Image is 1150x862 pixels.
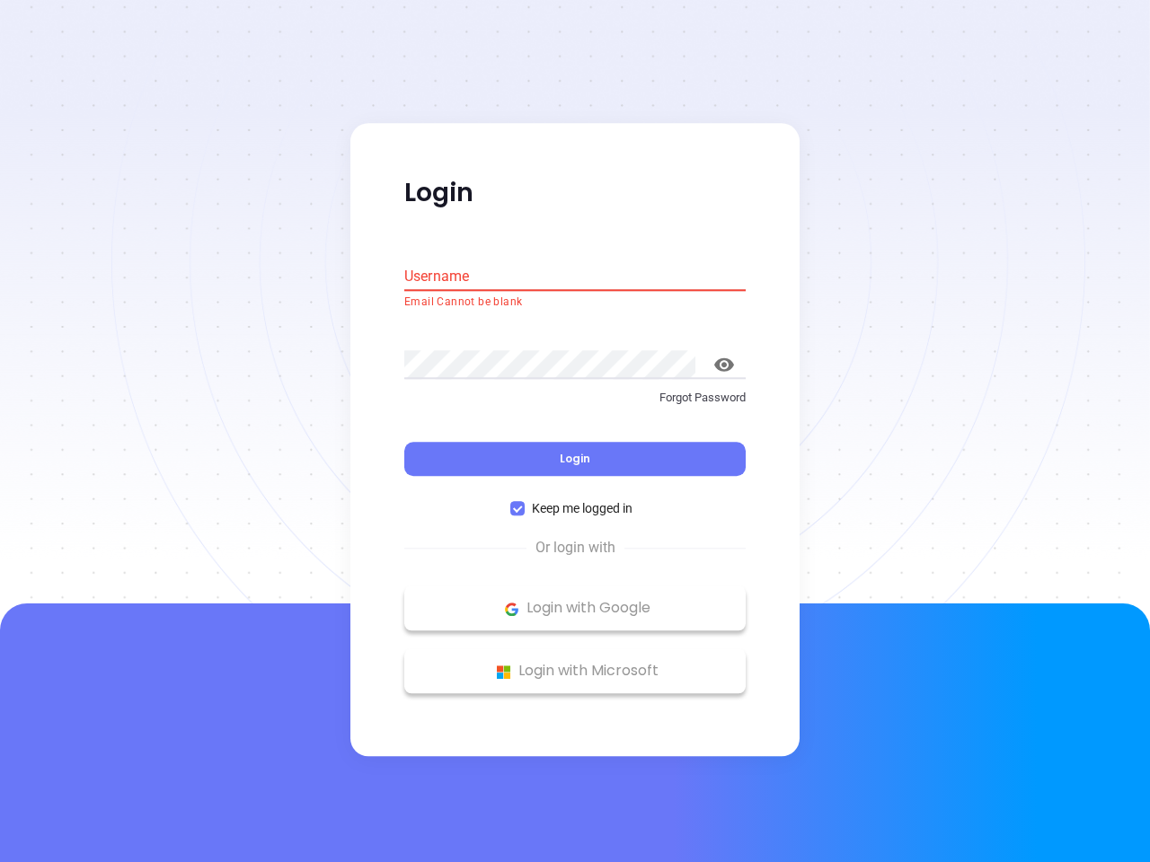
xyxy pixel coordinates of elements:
p: Email Cannot be blank [404,294,746,312]
img: Microsoft Logo [492,661,515,683]
span: Or login with [526,538,624,559]
button: Microsoft Logo Login with Microsoft [404,649,746,694]
p: Login with Google [413,595,737,622]
span: Keep me logged in [525,499,640,519]
p: Forgot Password [404,389,746,407]
button: toggle password visibility [703,343,746,386]
span: Login [560,452,590,467]
p: Login [404,177,746,209]
button: Login [404,443,746,477]
button: Google Logo Login with Google [404,586,746,631]
p: Login with Microsoft [413,658,737,685]
img: Google Logo [500,598,523,620]
a: Forgot Password [404,389,746,421]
